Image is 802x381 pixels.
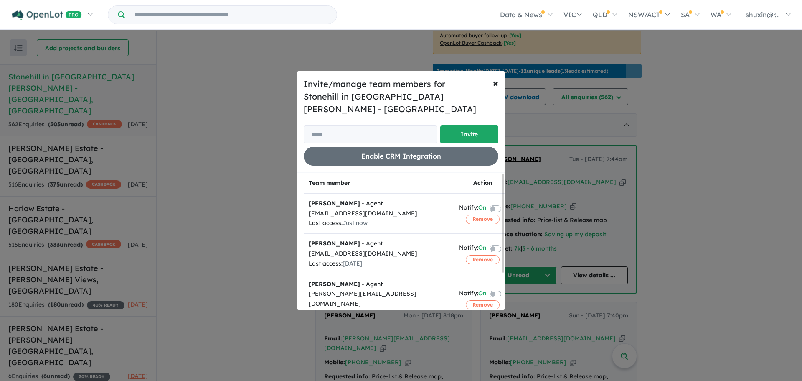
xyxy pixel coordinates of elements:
[440,125,498,143] button: Invite
[309,259,449,269] div: Last access:
[12,10,82,20] img: Openlot PRO Logo White
[493,77,498,89] span: ×
[454,173,511,194] th: Action
[746,10,780,19] span: shuxin@r...
[478,289,486,300] span: On
[304,173,454,194] th: Team member
[309,309,449,319] div: Last access:
[309,199,360,207] strong: [PERSON_NAME]
[343,260,363,267] span: [DATE]
[127,6,335,24] input: Try estate name, suburb, builder or developer
[478,243,486,254] span: On
[343,219,368,227] span: Just now
[304,147,498,166] button: Enable CRM Integration
[466,255,500,264] button: Remove
[309,199,449,209] div: - Agent
[309,280,360,288] strong: [PERSON_NAME]
[309,240,360,247] strong: [PERSON_NAME]
[478,203,486,214] span: On
[304,78,498,115] h5: Invite/manage team members for Stonehill in [GEOGRAPHIC_DATA][PERSON_NAME] - [GEOGRAPHIC_DATA]
[459,289,486,300] div: Notify:
[459,243,486,254] div: Notify:
[459,203,486,214] div: Notify:
[309,209,449,219] div: [EMAIL_ADDRESS][DOMAIN_NAME]
[466,300,500,309] button: Remove
[466,215,500,224] button: Remove
[309,279,449,289] div: - Agent
[309,218,449,228] div: Last access:
[309,239,449,249] div: - Agent
[309,289,449,309] div: [PERSON_NAME][EMAIL_ADDRESS][DOMAIN_NAME]
[343,310,363,317] span: [DATE]
[309,249,449,259] div: [EMAIL_ADDRESS][DOMAIN_NAME]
